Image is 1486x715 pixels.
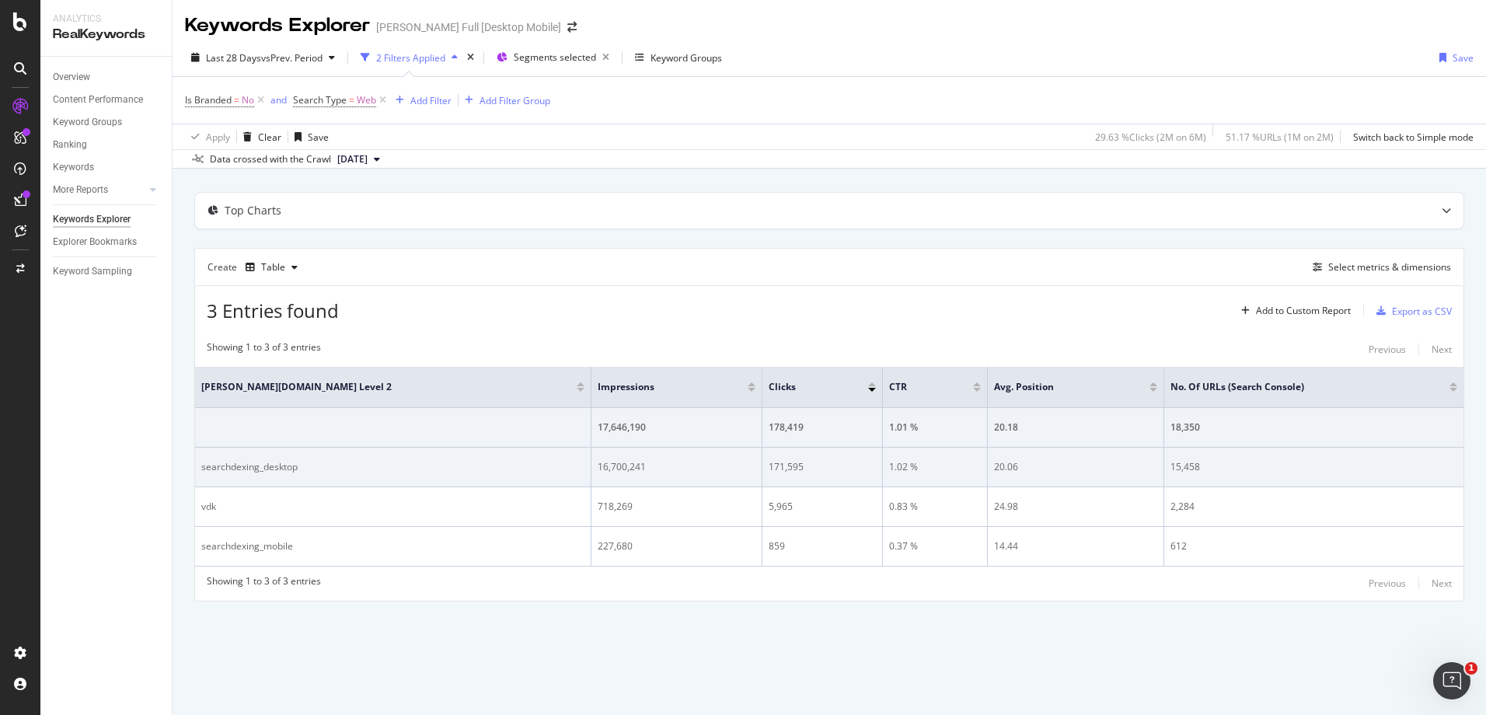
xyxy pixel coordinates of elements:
[889,460,981,474] div: 1.02 %
[242,89,254,111] span: No
[207,298,339,323] span: 3 Entries found
[261,263,285,272] div: Table
[206,131,230,144] div: Apply
[629,45,728,70] button: Keyword Groups
[210,152,331,166] div: Data crossed with the Crawl
[651,51,722,65] div: Keyword Groups
[1369,574,1406,593] button: Previous
[337,152,368,166] span: 2025 Aug. 31st
[1433,45,1474,70] button: Save
[1369,343,1406,356] div: Previous
[459,91,550,110] button: Add Filter Group
[53,182,145,198] a: More Reports
[994,420,1156,434] div: 20.18
[53,92,143,108] div: Content Performance
[1392,305,1452,318] div: Export as CSV
[1306,258,1451,277] button: Select metrics & dimensions
[53,182,108,198] div: More Reports
[769,380,845,394] span: Clicks
[206,51,261,65] span: Last 28 Days
[53,263,132,280] div: Keyword Sampling
[237,124,281,149] button: Clear
[357,89,376,111] span: Web
[293,93,347,106] span: Search Type
[207,340,321,359] div: Showing 1 to 3 of 3 entries
[201,539,584,553] div: searchdexing_mobile
[889,420,981,434] div: 1.01 %
[185,12,370,39] div: Keywords Explorer
[769,500,876,514] div: 5,965
[53,26,159,44] div: RealKeywords
[331,150,386,169] button: [DATE]
[349,93,354,106] span: =
[288,124,329,149] button: Save
[1226,131,1334,144] div: 51.17 % URLs ( 1M on 2M )
[201,380,553,394] span: [PERSON_NAME][DOMAIN_NAME] Level 2
[1170,539,1457,553] div: 612
[598,380,724,394] span: Impressions
[308,131,329,144] div: Save
[598,500,755,514] div: 718,269
[53,137,161,153] a: Ranking
[225,203,281,218] div: Top Charts
[53,263,161,280] a: Keyword Sampling
[53,69,161,85] a: Overview
[354,45,464,70] button: 2 Filters Applied
[769,539,876,553] div: 859
[258,131,281,144] div: Clear
[1465,662,1477,675] span: 1
[410,94,452,107] div: Add Filter
[185,124,230,149] button: Apply
[598,539,755,553] div: 227,680
[1170,380,1426,394] span: No. of URLs (Search Console)
[994,380,1125,394] span: Avg. Position
[1369,577,1406,590] div: Previous
[376,19,561,35] div: [PERSON_NAME] Full [Desktop Mobile]
[207,574,321,593] div: Showing 1 to 3 of 3 entries
[1432,343,1452,356] div: Next
[1256,306,1351,316] div: Add to Custom Report
[994,539,1156,553] div: 14.44
[1432,574,1452,593] button: Next
[889,539,981,553] div: 0.37 %
[1170,500,1457,514] div: 2,284
[53,92,161,108] a: Content Performance
[1453,51,1474,65] div: Save
[53,137,87,153] div: Ranking
[53,159,161,176] a: Keywords
[889,380,950,394] span: CTR
[53,234,161,250] a: Explorer Bookmarks
[598,460,755,474] div: 16,700,241
[1170,420,1457,434] div: 18,350
[464,50,477,65] div: times
[889,500,981,514] div: 0.83 %
[201,500,584,514] div: vdk
[53,114,161,131] a: Keyword Groups
[53,159,94,176] div: Keywords
[1170,460,1457,474] div: 15,458
[185,45,341,70] button: Last 28 DaysvsPrev. Period
[490,45,616,70] button: Segments selected
[53,211,131,228] div: Keywords Explorer
[1095,131,1206,144] div: 29.63 % Clicks ( 2M on 6M )
[1432,340,1452,359] button: Next
[1353,131,1474,144] div: Switch back to Simple mode
[376,51,445,65] div: 2 Filters Applied
[1432,577,1452,590] div: Next
[769,420,876,434] div: 178,419
[567,22,577,33] div: arrow-right-arrow-left
[1433,662,1470,699] iframe: Intercom live chat
[239,255,304,280] button: Table
[53,211,161,228] a: Keywords Explorer
[598,420,755,434] div: 17,646,190
[994,500,1156,514] div: 24.98
[514,51,596,64] span: Segments selected
[53,234,137,250] div: Explorer Bookmarks
[1235,298,1351,323] button: Add to Custom Report
[1328,260,1451,274] div: Select metrics & dimensions
[769,460,876,474] div: 171,595
[234,93,239,106] span: =
[53,12,159,26] div: Analytics
[270,92,287,107] button: and
[1347,124,1474,149] button: Switch back to Simple mode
